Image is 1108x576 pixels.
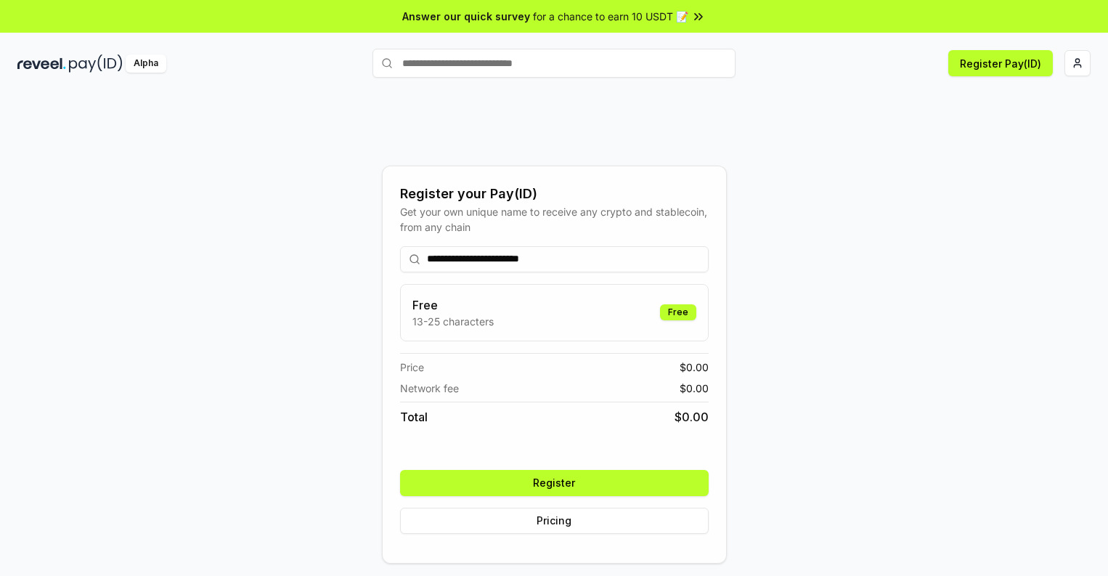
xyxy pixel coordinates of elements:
[948,50,1053,76] button: Register Pay(ID)
[126,54,166,73] div: Alpha
[412,314,494,329] p: 13-25 characters
[400,360,424,375] span: Price
[69,54,123,73] img: pay_id
[400,508,709,534] button: Pricing
[17,54,66,73] img: reveel_dark
[400,408,428,426] span: Total
[533,9,688,24] span: for a chance to earn 10 USDT 📝
[660,304,696,320] div: Free
[400,381,459,396] span: Network fee
[680,360,709,375] span: $ 0.00
[402,9,530,24] span: Answer our quick survey
[400,204,709,235] div: Get your own unique name to receive any crypto and stablecoin, from any chain
[675,408,709,426] span: $ 0.00
[680,381,709,396] span: $ 0.00
[400,184,709,204] div: Register your Pay(ID)
[412,296,494,314] h3: Free
[400,470,709,496] button: Register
